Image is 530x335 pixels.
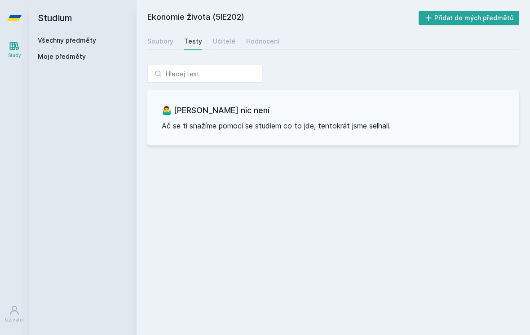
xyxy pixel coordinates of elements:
a: Uživatel [2,300,27,328]
div: Study [8,52,21,59]
input: Hledej test [147,65,262,83]
a: Všechny předměty [38,36,96,44]
div: Hodnocení [246,37,279,46]
h3: 🤷‍♂️ [PERSON_NAME] nic není [162,104,505,117]
span: Moje předměty [38,52,86,61]
a: Study [2,36,27,63]
div: Soubory [147,37,173,46]
h2: Ekonomie života (5IE202) [147,11,419,25]
div: Uživatel [5,317,24,323]
a: Učitelé [213,32,235,50]
div: Testy [184,37,202,46]
div: Učitelé [213,37,235,46]
button: Přidat do mých předmětů [419,11,520,25]
a: Hodnocení [246,32,279,50]
p: Ač se ti snažíme pomoci se studiem co to jde, tentokrát jsme selhali. [162,120,505,131]
a: Testy [184,32,202,50]
a: Soubory [147,32,173,50]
